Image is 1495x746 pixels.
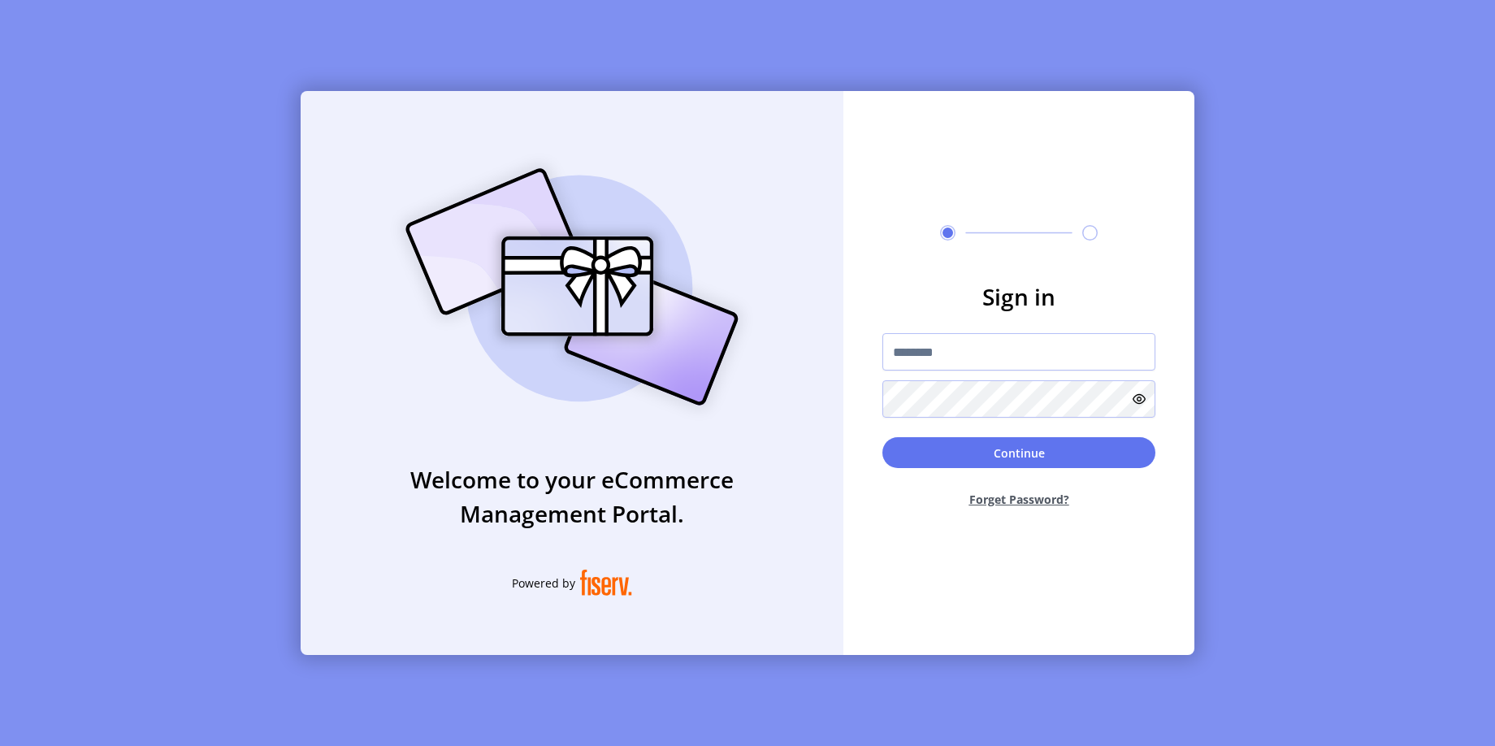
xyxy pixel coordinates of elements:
[882,478,1155,521] button: Forget Password?
[882,437,1155,468] button: Continue
[882,280,1155,314] h3: Sign in
[512,575,575,592] span: Powered by
[381,150,763,423] img: card_Illustration.svg
[301,462,843,531] h3: Welcome to your eCommerce Management Portal.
